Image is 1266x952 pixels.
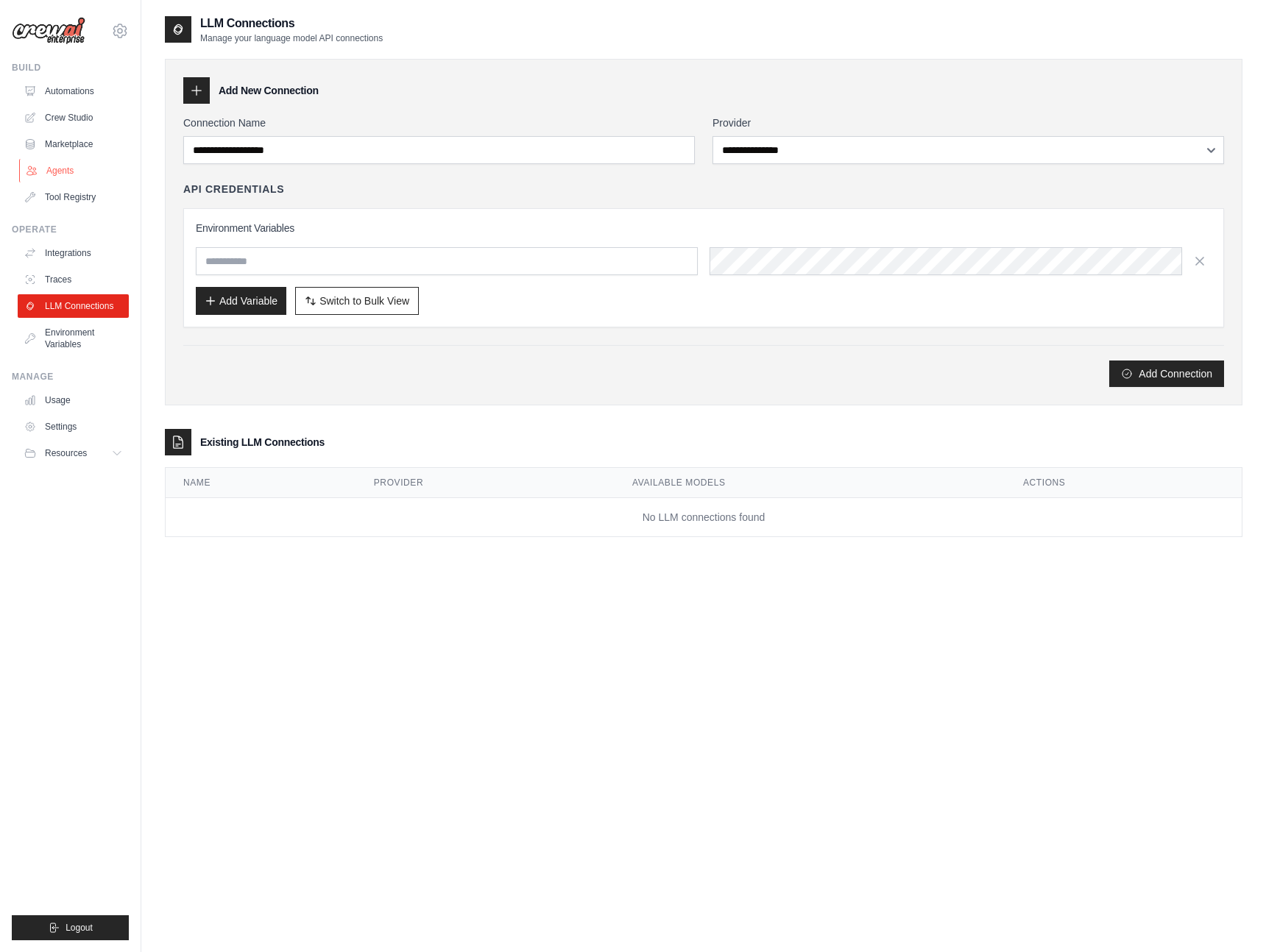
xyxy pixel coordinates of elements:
[18,268,129,291] a: Traces
[12,371,129,383] div: Manage
[200,435,325,450] h3: Existing LLM Connections
[615,468,1005,498] th: Available Models
[12,62,129,74] div: Build
[196,221,1212,235] h3: Environment Variables
[219,83,319,98] h3: Add New Connection
[295,287,419,315] button: Switch to Bulk View
[18,106,129,129] a: Crew Studio
[18,294,129,318] a: LLM Connections
[166,468,356,498] th: Name
[18,79,129,103] a: Automations
[183,182,284,196] h4: API Credentials
[45,447,87,459] span: Resources
[200,15,383,32] h2: LLM Connections
[1109,360,1224,387] button: Add Connection
[19,159,130,182] a: Agents
[18,241,129,265] a: Integrations
[18,321,129,356] a: Environment Variables
[319,294,409,308] span: Switch to Bulk View
[712,116,1224,130] label: Provider
[18,388,129,412] a: Usage
[18,185,129,209] a: Tool Registry
[12,224,129,235] div: Operate
[356,468,615,498] th: Provider
[66,922,93,934] span: Logout
[1005,468,1242,498] th: Actions
[183,116,695,130] label: Connection Name
[166,498,1242,537] td: No LLM connections found
[200,32,383,44] p: Manage your language model API connections
[18,132,129,156] a: Marketplace
[12,915,129,940] button: Logout
[18,415,129,438] a: Settings
[196,287,286,315] button: Add Variable
[12,17,85,45] img: Logo
[18,441,129,465] button: Resources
